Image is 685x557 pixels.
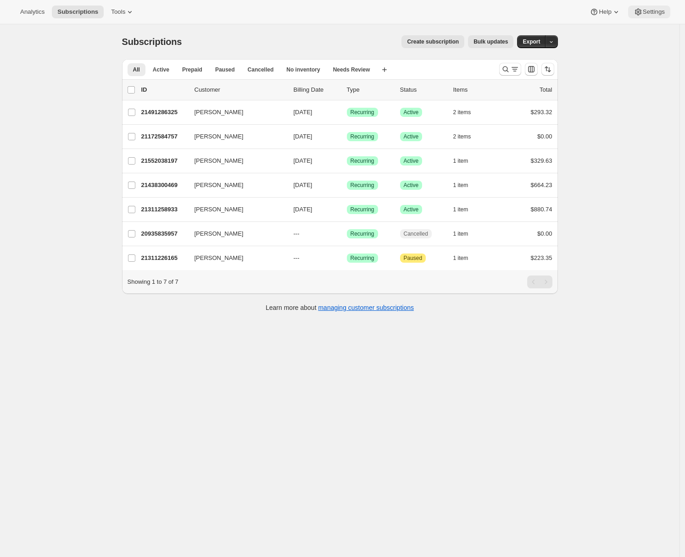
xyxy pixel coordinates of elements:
p: 21311226165 [141,254,187,263]
button: [PERSON_NAME] [189,154,281,168]
button: Bulk updates [468,35,513,48]
span: [PERSON_NAME] [195,156,244,165]
span: Recurring [351,182,374,189]
span: 2 items [453,109,471,116]
span: Settings [643,8,665,16]
button: [PERSON_NAME] [189,129,281,144]
span: 1 item [453,157,468,165]
button: Sort the results [541,63,554,76]
p: Billing Date [294,85,340,94]
span: $0.00 [537,133,552,140]
button: 1 item [453,154,479,167]
span: Export [523,38,540,45]
p: 21172584757 [141,132,187,141]
button: Create subscription [401,35,464,48]
span: [DATE] [294,109,312,116]
span: [PERSON_NAME] [195,205,244,214]
span: Recurring [351,206,374,213]
div: 21172584757[PERSON_NAME][DATE]SuccessRecurringSuccessActive2 items$0.00 [141,130,552,143]
div: 21438300469[PERSON_NAME][DATE]SuccessRecurringSuccessActive1 item$664.23 [141,179,552,192]
p: 21311258933 [141,205,187,214]
button: Create new view [377,63,392,76]
span: 2 items [453,133,471,140]
p: 21552038197 [141,156,187,165]
button: 1 item [453,179,479,192]
span: [DATE] [294,157,312,164]
span: 1 item [453,254,468,262]
button: Customize table column order and visibility [525,63,538,76]
span: Help [599,8,611,16]
p: 20935835957 [141,229,187,238]
p: Showing 1 to 7 of 7 [128,277,178,287]
a: managing customer subscriptions [318,304,414,311]
span: $293.32 [531,109,552,116]
button: [PERSON_NAME] [189,178,281,193]
span: Cancelled [248,66,274,73]
span: [PERSON_NAME] [195,108,244,117]
button: [PERSON_NAME] [189,105,281,120]
button: 2 items [453,130,481,143]
div: 21491286325[PERSON_NAME][DATE]SuccessRecurringSuccessActive2 items$293.32 [141,106,552,119]
button: [PERSON_NAME] [189,251,281,265]
span: Active [404,206,419,213]
span: Recurring [351,230,374,237]
p: Customer [195,85,286,94]
button: 1 item [453,252,479,265]
div: 21311226165[PERSON_NAME]---SuccessRecurringAttentionPaused1 item$223.35 [141,252,552,265]
div: Items [453,85,499,94]
div: 21552038197[PERSON_NAME][DATE]SuccessRecurringSuccessActive1 item$329.63 [141,154,552,167]
span: Prepaid [182,66,202,73]
span: [DATE] [294,182,312,188]
span: 1 item [453,230,468,237]
span: [DATE] [294,206,312,213]
p: Learn more about [266,303,414,312]
button: Help [584,6,626,18]
span: Needs Review [333,66,370,73]
span: Active [404,109,419,116]
span: $329.63 [531,157,552,164]
span: Active [404,133,419,140]
span: Active [404,182,419,189]
span: Create subscription [407,38,459,45]
button: Search and filter results [499,63,521,76]
button: Settings [628,6,670,18]
span: [PERSON_NAME] [195,132,244,141]
span: --- [294,230,300,237]
span: Recurring [351,109,374,116]
button: 1 item [453,227,479,240]
span: Cancelled [404,230,428,237]
span: Active [153,66,169,73]
button: Tools [106,6,140,18]
button: [PERSON_NAME] [189,226,281,241]
div: IDCustomerBilling DateTypeStatusItemsTotal [141,85,552,94]
button: [PERSON_NAME] [189,202,281,217]
p: 21491286325 [141,108,187,117]
button: Subscriptions [52,6,104,18]
span: Paused [215,66,235,73]
span: Subscriptions [122,37,182,47]
span: [PERSON_NAME] [195,181,244,190]
button: 2 items [453,106,481,119]
span: [PERSON_NAME] [195,229,244,238]
span: --- [294,254,300,261]
p: ID [141,85,187,94]
span: $664.23 [531,182,552,188]
div: 20935835957[PERSON_NAME]---SuccessRecurringCancelled1 item$0.00 [141,227,552,240]
span: Recurring [351,254,374,262]
span: Paused [404,254,423,262]
p: 21438300469 [141,181,187,190]
nav: Pagination [527,276,552,288]
span: Subscriptions [57,8,98,16]
span: Tools [111,8,125,16]
p: Total [540,85,552,94]
span: Active [404,157,419,165]
span: All [133,66,140,73]
div: Type [347,85,393,94]
span: No inventory [286,66,320,73]
span: 1 item [453,182,468,189]
span: $880.74 [531,206,552,213]
span: 1 item [453,206,468,213]
button: Analytics [15,6,50,18]
span: Recurring [351,133,374,140]
span: Analytics [20,8,45,16]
